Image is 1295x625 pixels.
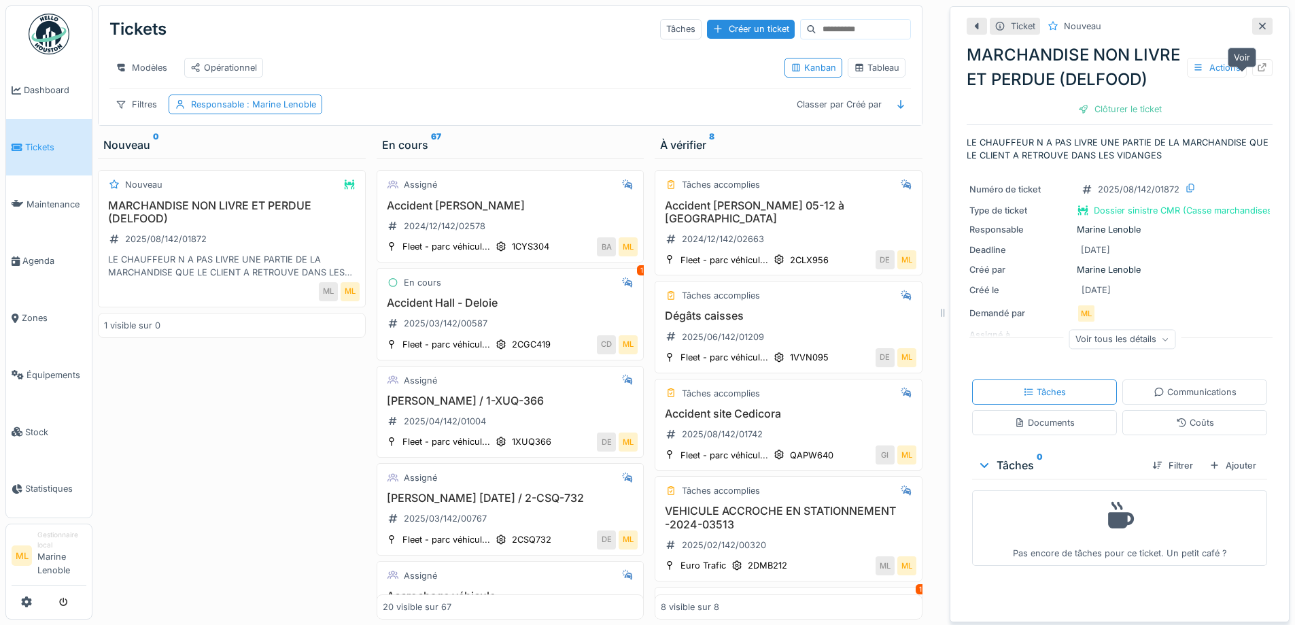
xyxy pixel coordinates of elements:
[897,445,916,464] div: ML
[22,311,86,324] span: Zones
[27,198,86,211] span: Maintenance
[969,183,1071,196] div: Numéro de ticket
[661,199,916,225] h3: Accident [PERSON_NAME] 05-12 à [GEOGRAPHIC_DATA]
[383,601,451,613] div: 20 visible sur 67
[25,482,86,495] span: Statistiques
[1037,457,1043,473] sup: 0
[969,284,1071,297] div: Créé le
[431,137,441,153] sup: 67
[191,98,316,111] div: Responsable
[512,533,551,546] div: 2CSQ732
[1023,386,1066,399] div: Tâches
[1064,20,1101,33] div: Nouveau
[1204,456,1262,475] div: Ajouter
[6,460,92,518] a: Statistiques
[404,569,437,582] div: Assigné
[680,351,768,364] div: Fleet - parc véhicul...
[661,601,719,613] div: 8 visible sur 8
[1228,48,1256,67] div: Voir
[682,178,760,191] div: Tâches accomplies
[969,204,1071,217] div: Type de ticket
[104,199,360,225] h3: MARCHANDISE NON LIVRE ET PERDUE (DELFOOD)
[981,496,1258,560] div: Pas encore de tâches pour ce ticket. Un petit café ?
[597,335,616,354] div: CD
[1073,100,1167,118] div: Clôturer le ticket
[1014,416,1075,429] div: Documents
[6,290,92,347] a: Zones
[383,590,638,603] h3: Accrochage véhicule
[103,137,360,153] div: Nouveau
[1176,416,1214,429] div: Coûts
[109,95,163,114] div: Filtres
[404,512,487,525] div: 2025/03/142/00767
[383,394,638,407] h3: [PERSON_NAME] / 1-XUQ-366
[1069,329,1176,349] div: Voir tous les détails
[512,338,551,351] div: 2CGC419
[27,369,86,382] span: Équipements
[1081,243,1110,256] div: [DATE]
[319,282,338,301] div: ML
[22,254,86,267] span: Agenda
[383,297,638,309] h3: Accident Hall - Deloie
[597,530,616,550] div: DE
[1077,304,1096,323] div: ML
[109,12,167,47] div: Tickets
[404,374,437,387] div: Assigné
[402,240,490,253] div: Fleet - parc véhicul...
[12,545,32,566] li: ML
[383,199,638,212] h3: Accident [PERSON_NAME]
[402,533,490,546] div: Fleet - parc véhicul...
[709,137,714,153] sup: 8
[12,530,86,586] a: ML Gestionnaire localMarine Lenoble
[680,559,726,572] div: Euro Trafic
[25,426,86,439] span: Stock
[109,58,173,78] div: Modèles
[402,435,490,448] div: Fleet - parc véhicul...
[1147,456,1198,475] div: Filtrer
[512,435,551,448] div: 1XUQ366
[682,484,760,497] div: Tâches accomplies
[790,254,829,267] div: 2CLX956
[680,449,768,462] div: Fleet - parc véhicul...
[6,403,92,460] a: Stock
[6,347,92,404] a: Équipements
[29,14,69,54] img: Badge_color-CXgf-gQk.svg
[969,307,1071,320] div: Demandé par
[969,223,1071,236] div: Responsable
[748,559,787,572] div: 2DMB212
[190,61,257,74] div: Opérationnel
[619,530,638,550] div: ML
[969,223,1270,236] div: Marine Lenoble
[916,584,925,594] div: 1
[637,265,646,275] div: 1
[682,233,764,246] div: 2024/12/142/02663
[876,445,895,464] div: GI
[24,84,86,97] span: Dashboard
[661,505,916,530] h3: VEHICULE ACCROCHE EN STATIONNEMENT -2024-03513
[597,237,616,256] div: BA
[707,20,795,38] div: Créer un ticket
[682,387,760,400] div: Tâches accomplies
[1082,284,1111,297] div: [DATE]
[25,141,86,154] span: Tickets
[104,319,160,332] div: 1 visible sur 0
[876,348,895,367] div: DE
[682,428,763,441] div: 2025/08/142/01742
[660,19,702,39] div: Tâches
[404,317,487,330] div: 2025/03/142/00587
[897,556,916,575] div: ML
[978,457,1141,473] div: Tâches
[404,471,437,484] div: Assigné
[404,415,486,428] div: 2025/04/142/01004
[6,62,92,119] a: Dashboard
[404,276,441,289] div: En cours
[1098,183,1179,196] div: 2025/08/142/01872
[967,43,1273,92] div: MARCHANDISE NON LIVRE ET PERDUE (DELFOOD)
[967,136,1273,162] p: LE CHAUFFEUR N A PAS LIVRE UNE PARTIE DE LA MARCHANDISE QUE LE CLIENT A RETROUVE DANS LES VIDANGES
[791,95,888,114] div: Classer par Créé par
[404,220,485,233] div: 2024/12/142/02578
[37,530,86,551] div: Gestionnaire local
[341,282,360,301] div: ML
[404,178,437,191] div: Assigné
[125,178,162,191] div: Nouveau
